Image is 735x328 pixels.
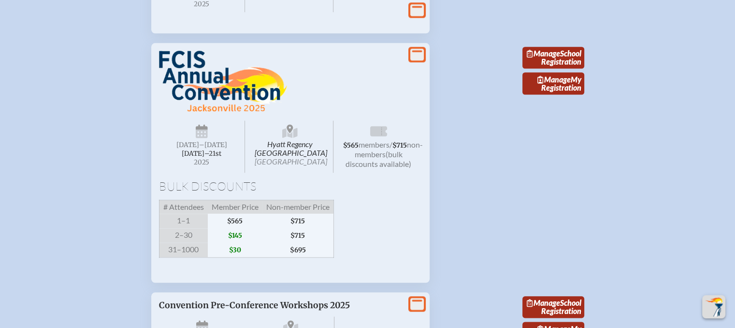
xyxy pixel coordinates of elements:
[159,243,208,258] span: 31–1000
[208,228,262,243] span: $145
[159,180,422,192] h1: Bulk Discounts
[262,243,334,258] span: $695
[392,141,407,150] span: $715
[702,295,725,318] button: Scroll Top
[208,214,262,228] span: $565
[167,159,237,166] span: 2025
[527,49,560,58] span: Manage
[159,51,287,112] img: FCIS Convention 2025
[159,300,350,311] span: Convention Pre-Conference Workshops 2025
[159,228,208,243] span: 2–30
[527,298,560,307] span: Manage
[159,214,208,228] span: 1–1
[537,75,571,84] span: Manage
[255,157,327,166] span: [GEOGRAPHIC_DATA]
[522,72,584,95] a: ManageMy Registration
[247,121,333,173] span: Hyatt Regency [GEOGRAPHIC_DATA]
[389,140,392,149] span: /
[522,296,584,318] a: ManageSchool Registration
[355,140,423,159] span: non-members
[199,141,227,149] span: –[DATE]
[343,141,359,150] span: $565
[704,297,723,316] img: To the top
[359,140,389,149] span: members
[262,228,334,243] span: $715
[208,200,262,214] span: Member Price
[522,47,584,69] a: ManageSchool Registration
[346,150,411,168] span: (bulk discounts available)
[167,0,237,8] span: 2025
[182,150,221,158] span: [DATE]–⁠21st
[262,214,334,228] span: $715
[262,200,334,214] span: Non-member Price
[208,243,262,258] span: $30
[159,200,208,214] span: # Attendees
[176,141,199,149] span: [DATE]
